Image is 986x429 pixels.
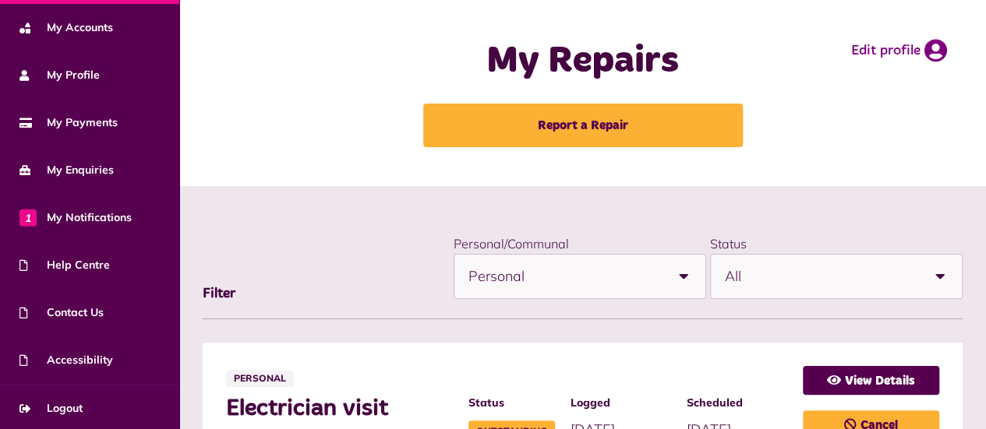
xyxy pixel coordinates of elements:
[710,236,747,251] label: Status
[851,39,947,62] a: Edit profile
[203,287,235,301] span: Filter
[468,255,662,298] span: Personal
[19,67,100,83] span: My Profile
[19,209,132,226] span: My Notifications
[454,236,569,251] label: Personal/Communal
[226,370,294,387] span: Personal
[19,304,104,321] span: Contact Us
[19,352,113,368] span: Accessibility
[19,162,114,178] span: My Enquiries
[19,257,110,273] span: Help Centre
[468,395,555,411] span: Status
[571,395,671,411] span: Logged
[19,19,113,36] span: My Accounts
[803,366,939,395] a: View Details
[687,395,787,411] span: Scheduled
[19,400,83,417] span: Logout
[226,395,453,423] span: Electrician visit
[19,209,37,226] span: 1
[397,39,769,84] h1: My Repairs
[423,104,743,147] a: Report a Repair
[19,114,118,131] span: My Payments
[725,255,918,298] span: All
